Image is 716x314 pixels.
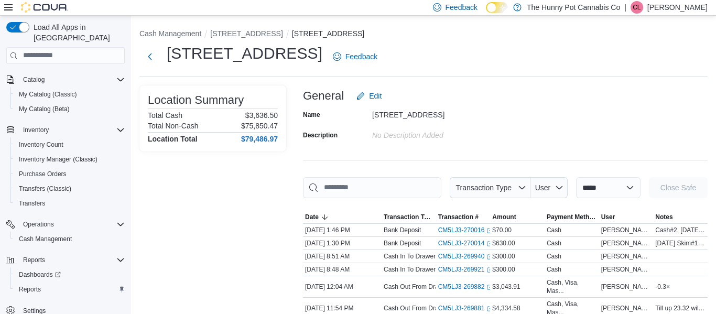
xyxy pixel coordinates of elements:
button: Inventory Manager (Classic) [10,152,129,167]
button: Transfers [10,196,129,211]
span: $300.00 [492,252,515,261]
span: Transaction Type [384,213,434,221]
svg: External link [486,284,493,290]
span: Catalog [23,75,45,84]
div: [DATE] 8:51 AM [303,250,382,263]
button: [STREET_ADDRESS] [292,29,364,38]
span: Reports [23,256,45,264]
span: Reports [15,283,125,296]
span: Catalog [19,73,125,86]
span: Cash Management [19,235,72,243]
a: CM5LJ3-269881External link [438,304,493,312]
span: Load All Apps in [GEOGRAPHIC_DATA] [29,22,125,43]
button: [STREET_ADDRESS] [210,29,283,38]
button: Transfers (Classic) [10,181,129,196]
span: -0.3× [655,283,670,291]
div: [DATE] 1:46 PM [303,224,382,236]
span: Till up 23.32 will need to be investigated in am [655,304,706,312]
button: Cash Management [10,232,129,246]
button: My Catalog (Beta) [10,102,129,116]
a: Transfers (Classic) [15,182,75,195]
h4: $79,486.97 [241,135,278,143]
div: Cash [547,265,561,274]
p: Cash Out From Drawer (Drawer 1) [384,283,480,291]
a: Dashboards [10,267,129,282]
a: Inventory Manager (Classic) [15,153,102,166]
button: Edit [352,85,386,106]
label: Description [303,131,338,139]
span: Inventory Manager (Classic) [15,153,125,166]
div: [DATE] 12:04 AM [303,280,382,293]
span: Reports [19,285,41,294]
p: Bank Deposit [384,226,421,234]
span: Dashboards [15,268,125,281]
span: My Catalog (Classic) [19,90,77,99]
span: Inventory [23,126,49,134]
button: Inventory [19,124,53,136]
svg: External link [486,254,493,260]
span: Close Safe [660,182,696,193]
button: Inventory [2,123,129,137]
span: CL [633,1,641,14]
span: Purchase Orders [15,168,125,180]
svg: External link [486,306,493,312]
button: User [530,177,568,198]
span: User [535,183,551,192]
p: Bank Deposit [384,239,421,247]
button: Purchase Orders [10,167,129,181]
a: CM5LJ3-270016External link [438,226,493,234]
svg: External link [486,267,493,273]
span: Operations [23,220,54,229]
div: Cash, Visa, Mas... [547,278,597,295]
div: [DATE] 1:30 PM [303,237,382,250]
button: Transaction Type [382,211,436,223]
a: My Catalog (Classic) [15,88,81,101]
h3: Location Summary [148,94,244,106]
span: Date [305,213,319,221]
button: Operations [2,217,129,232]
span: Cash#2, [DATE], PW 1x50 1x20 [655,226,706,234]
a: CM5LJ3-269921External link [438,265,493,274]
span: [PERSON_NAME] [601,226,652,234]
span: $630.00 [492,239,515,247]
nav: An example of EuiBreadcrumbs [139,28,708,41]
p: [PERSON_NAME] [647,1,708,14]
a: Feedback [329,46,382,67]
p: Cash In To Drawer (Drawer 1) [384,252,467,261]
button: Reports [10,282,129,297]
span: [PERSON_NAME] [601,283,652,291]
span: [PERSON_NAME] [601,265,652,274]
span: $4,334.58 [492,304,520,312]
button: Amount [490,211,545,223]
span: User [601,213,615,221]
span: Feedback [446,2,478,13]
p: | [624,1,626,14]
a: Purchase Orders [15,168,71,180]
span: Feedback [345,51,377,62]
a: Dashboards [15,268,65,281]
span: Payment Methods [547,213,597,221]
button: My Catalog (Classic) [10,87,129,102]
span: Transaction # [438,213,479,221]
button: Transaction # [436,211,491,223]
button: User [599,211,654,223]
svg: External link [486,228,493,234]
span: Transfers [19,199,45,208]
input: This is a search bar. As you type, the results lower in the page will automatically filter. [303,177,441,198]
svg: External link [486,241,493,247]
span: Transfers (Classic) [19,185,71,193]
span: [PERSON_NAME] [601,239,652,247]
button: Transaction Type [450,177,530,198]
button: Notes [653,211,708,223]
span: Transfers [15,197,125,210]
button: Inventory Count [10,137,129,152]
a: My Catalog (Beta) [15,103,74,115]
img: Cova [21,2,68,13]
span: Amount [492,213,516,221]
h4: Location Total [148,135,198,143]
span: [PERSON_NAME] [601,304,652,312]
span: My Catalog (Beta) [19,105,70,113]
span: Reports [19,254,125,266]
h6: Total Non-Cash [148,122,199,130]
input: Dark Mode [486,2,508,13]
